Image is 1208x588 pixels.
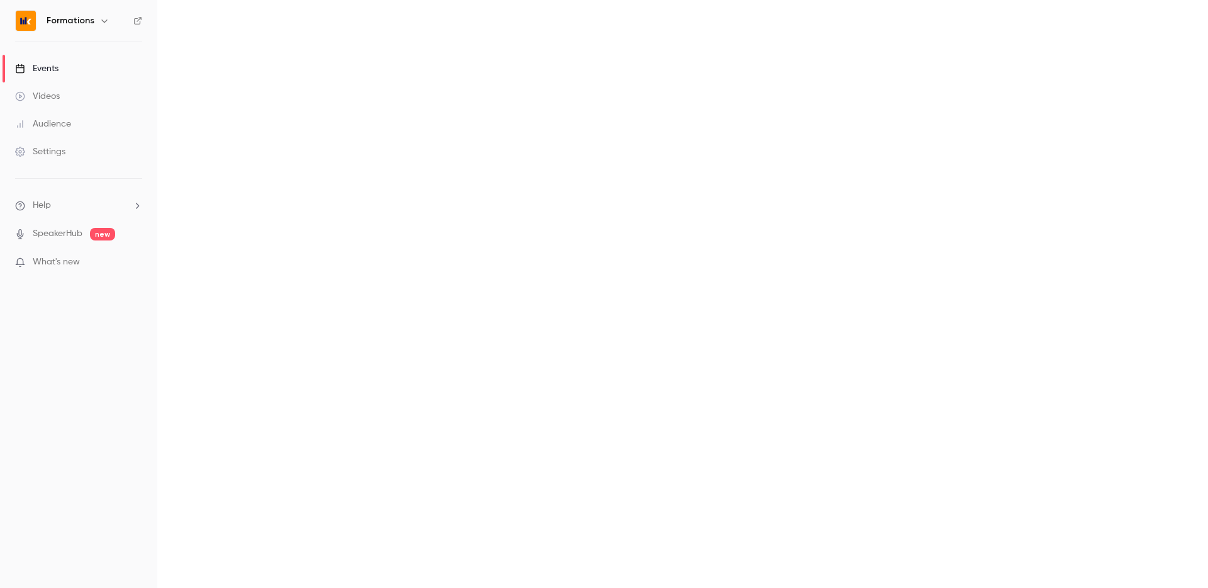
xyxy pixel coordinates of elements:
[15,118,71,130] div: Audience
[15,62,59,75] div: Events
[33,227,82,240] a: SpeakerHub
[16,11,36,31] img: Formations
[15,90,60,103] div: Videos
[15,199,142,212] li: help-dropdown-opener
[15,145,65,158] div: Settings
[47,14,94,27] h6: Formations
[90,228,115,240] span: new
[33,256,80,269] span: What's new
[33,199,51,212] span: Help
